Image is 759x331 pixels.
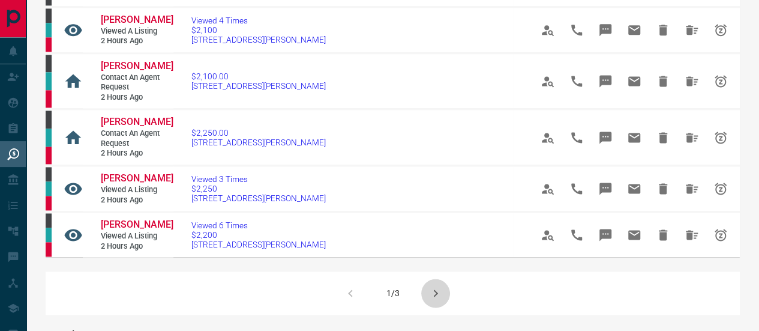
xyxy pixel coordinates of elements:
div: mrloft.ca [46,213,52,228]
span: Message [591,67,620,96]
span: [STREET_ADDRESS][PERSON_NAME] [191,193,326,203]
span: Hide [649,16,677,44]
span: Call [562,67,591,96]
span: Email [620,123,649,152]
span: Contact an Agent Request [101,129,173,148]
span: $2,250 [191,184,326,193]
span: [STREET_ADDRESS][PERSON_NAME] [191,138,326,147]
a: [PERSON_NAME] [101,172,173,185]
div: property.ca [46,196,52,210]
span: Call [562,123,591,152]
span: Hide All from Sherlyn Torres [677,174,706,203]
a: [PERSON_NAME] [101,60,173,73]
a: $2,100.00[STREET_ADDRESS][PERSON_NAME] [191,71,326,91]
div: mrloft.ca [46,167,52,181]
a: Viewed 4 Times$2,100[STREET_ADDRESS][PERSON_NAME] [191,16,326,44]
span: Viewed 4 Times [191,16,326,25]
div: 1/3 [386,288,400,298]
div: condos.ca [46,228,52,242]
div: mrloft.ca [46,55,52,73]
span: View Profile [533,67,562,96]
span: 2 hours ago [101,36,173,46]
span: 2 hours ago [101,195,173,205]
span: Viewed a Listing [101,185,173,195]
span: Hide All from Sherlyn Torres [677,123,706,152]
span: Snooze [706,174,735,203]
div: condos.ca [46,23,52,37]
div: condos.ca [46,129,52,147]
div: condos.ca [46,181,52,196]
span: Contact an Agent Request [101,73,173,93]
span: Call [562,16,591,44]
span: [PERSON_NAME] [101,60,173,71]
span: Email [620,220,649,249]
span: Call [562,174,591,203]
div: mrloft.ca [46,8,52,23]
span: Email [620,174,649,203]
span: View Profile [533,123,562,152]
div: mrloft.ca [46,111,52,129]
a: [PERSON_NAME] [101,14,173,26]
span: $2,100.00 [191,71,326,81]
span: Hide All from Sherlyn Torres [677,67,706,96]
span: View Profile [533,174,562,203]
span: Hide [649,174,677,203]
span: Snooze [706,123,735,152]
span: Snooze [706,67,735,96]
span: [STREET_ADDRESS][PERSON_NAME] [191,35,326,44]
span: Snooze [706,16,735,44]
span: Message [591,16,620,44]
a: Viewed 6 Times$2,200[STREET_ADDRESS][PERSON_NAME] [191,220,326,249]
span: Hide [649,220,677,249]
span: Email [620,16,649,44]
span: View Profile [533,220,562,249]
span: $2,200 [191,230,326,240]
span: [PERSON_NAME] [101,14,173,25]
span: Viewed a Listing [101,26,173,37]
div: condos.ca [46,72,52,90]
span: [PERSON_NAME] [101,219,173,230]
span: 2 hours ago [101,241,173,252]
span: Viewed a Listing [101,231,173,241]
div: property.ca [46,37,52,52]
div: property.ca [46,242,52,257]
span: [STREET_ADDRESS][PERSON_NAME] [191,240,326,249]
span: Message [591,220,620,249]
span: Message [591,174,620,203]
span: Hide All from Sherlyn Torres [677,16,706,44]
span: Email [620,67,649,96]
span: 2 hours ago [101,148,173,159]
span: $2,100 [191,25,326,35]
span: 2 hours ago [101,93,173,103]
a: [PERSON_NAME] [101,219,173,231]
span: Viewed 3 Times [191,174,326,184]
a: $2,250.00[STREET_ADDRESS][PERSON_NAME] [191,128,326,147]
span: View Profile [533,16,562,44]
span: Hide [649,67,677,96]
span: Viewed 6 Times [191,220,326,230]
span: Hide All from Sherlyn Torres [677,220,706,249]
div: property.ca [46,147,52,165]
span: $2,250.00 [191,128,326,138]
span: Snooze [706,220,735,249]
div: property.ca [46,90,52,108]
span: Hide [649,123,677,152]
span: Call [562,220,591,249]
span: [PERSON_NAME] [101,172,173,184]
span: Message [591,123,620,152]
span: [PERSON_NAME] [101,116,173,127]
a: [PERSON_NAME] [101,116,173,129]
span: [STREET_ADDRESS][PERSON_NAME] [191,81,326,91]
a: Viewed 3 Times$2,250[STREET_ADDRESS][PERSON_NAME] [191,174,326,203]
